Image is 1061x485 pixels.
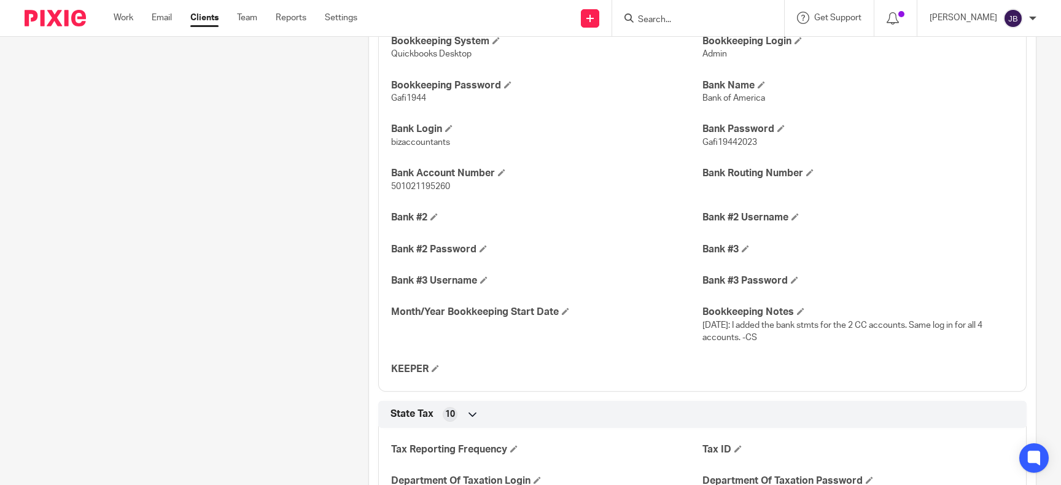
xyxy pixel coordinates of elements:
h4: Month/Year Bookkeeping Start Date [391,306,702,319]
h4: Bookkeeping Password [391,79,702,92]
span: Admin [702,50,727,58]
h4: Bank #3 Username [391,274,702,287]
h4: Bank Account Number [391,167,702,180]
h4: Bookkeeping Notes [702,306,1014,319]
span: bizaccountants [391,138,450,147]
a: Clients [190,12,219,24]
h4: Bank Routing Number [702,167,1014,180]
h4: Tax ID [702,443,1014,456]
input: Search [637,15,747,26]
p: [PERSON_NAME] [930,12,997,24]
span: 10 [445,408,455,421]
h4: Bookkeeping System [391,35,702,48]
h4: Bank Password [702,123,1014,136]
h4: KEEPER [391,363,702,376]
h4: Bookkeeping Login [702,35,1014,48]
a: Work [114,12,133,24]
h4: Bank #3 Password [702,274,1014,287]
img: svg%3E [1003,9,1023,28]
span: State Tax [391,408,433,421]
span: Gafi1944 [391,94,426,103]
span: Quickbooks Desktop [391,50,472,58]
span: Bank of America [702,94,765,103]
img: Pixie [25,10,86,26]
span: Get Support [814,14,861,22]
h4: Bank #2 [391,211,702,224]
h4: Tax Reporting Frequency [391,443,702,456]
span: 501021195260 [391,182,450,191]
h4: Bank #2 Username [702,211,1014,224]
a: Reports [276,12,306,24]
a: Settings [325,12,357,24]
span: [DATE]: I added the bank stmts for the 2 CC accounts. Same log in for all 4 accounts. -CS [702,321,982,342]
a: Team [237,12,257,24]
a: Email [152,12,172,24]
h4: Bank #2 Password [391,243,702,256]
h4: Bank Name [702,79,1014,92]
span: Gafi19442023 [702,138,757,147]
h4: Bank #3 [702,243,1014,256]
h4: Bank Login [391,123,702,136]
